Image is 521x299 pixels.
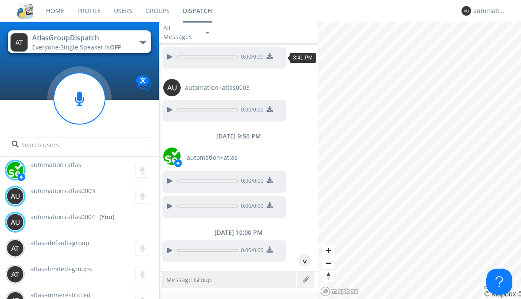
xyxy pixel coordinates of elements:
[7,214,24,231] img: 373638.png
[30,291,91,299] span: atlas+mm+restricted
[486,269,512,295] iframe: Toggle Customer Support
[60,43,121,51] span: Single Speaker is
[7,161,24,179] img: d2d01cd9b4174d08988066c6d424eccd
[462,6,471,16] img: 373638.png
[238,202,264,212] span: 0:00 / 0:00
[187,153,237,162] span: automation+atlas
[30,265,92,273] span: atlas+limited+groups
[159,132,318,141] div: [DATE] 9:50 PM
[206,32,209,34] img: caret-down-sm.svg
[267,177,273,183] img: download media button
[7,187,24,205] img: 373638.png
[8,30,151,53] button: AtlasGroupDispatchEveryone·Single Speaker isOFF
[30,213,95,221] span: automation+atlas0004
[238,106,264,115] span: 0:00 / 0:00
[322,269,335,282] button: Reset bearing to north
[8,137,151,152] input: Search users
[238,177,264,187] span: 0:00 / 0:00
[7,240,24,257] img: 373638.png
[185,83,250,92] span: automation+atlas0003
[30,187,95,195] span: automation+atlas0003
[484,286,491,289] button: Toggle attribution
[473,7,506,15] div: automation+atlas0004
[7,266,24,283] img: 373638.png
[238,53,264,62] span: 0:00 / 0:00
[163,79,181,96] img: 373638.png
[267,106,273,112] img: download media button
[163,24,198,41] div: All Messages
[267,246,273,253] img: download media button
[293,55,313,61] span: 8:41 PM
[30,239,89,247] span: atlas+default+group
[322,244,335,257] button: Zoom in
[484,290,516,298] a: Mapbox
[136,76,151,91] img: Translation enabled
[110,43,121,51] span: OFF
[163,148,181,165] img: d2d01cd9b4174d08988066c6d424eccd
[10,33,28,52] img: 373638.png
[238,246,264,256] span: 0:00 / 0:00
[320,286,359,296] a: Mapbox logo
[298,254,311,267] div: ^
[322,257,335,269] button: Zoom out
[17,3,33,19] img: cddb5a64eb264b2086981ab96f4c1ba7
[32,33,130,43] div: AtlasGroupDispatch
[267,53,273,59] img: download media button
[322,270,335,282] span: Reset bearing to north
[30,161,81,169] span: automation+atlas
[159,228,318,237] div: [DATE] 10:00 PM
[32,43,130,52] div: Everyone ·
[267,202,273,208] img: download media button
[99,213,114,221] div: (You)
